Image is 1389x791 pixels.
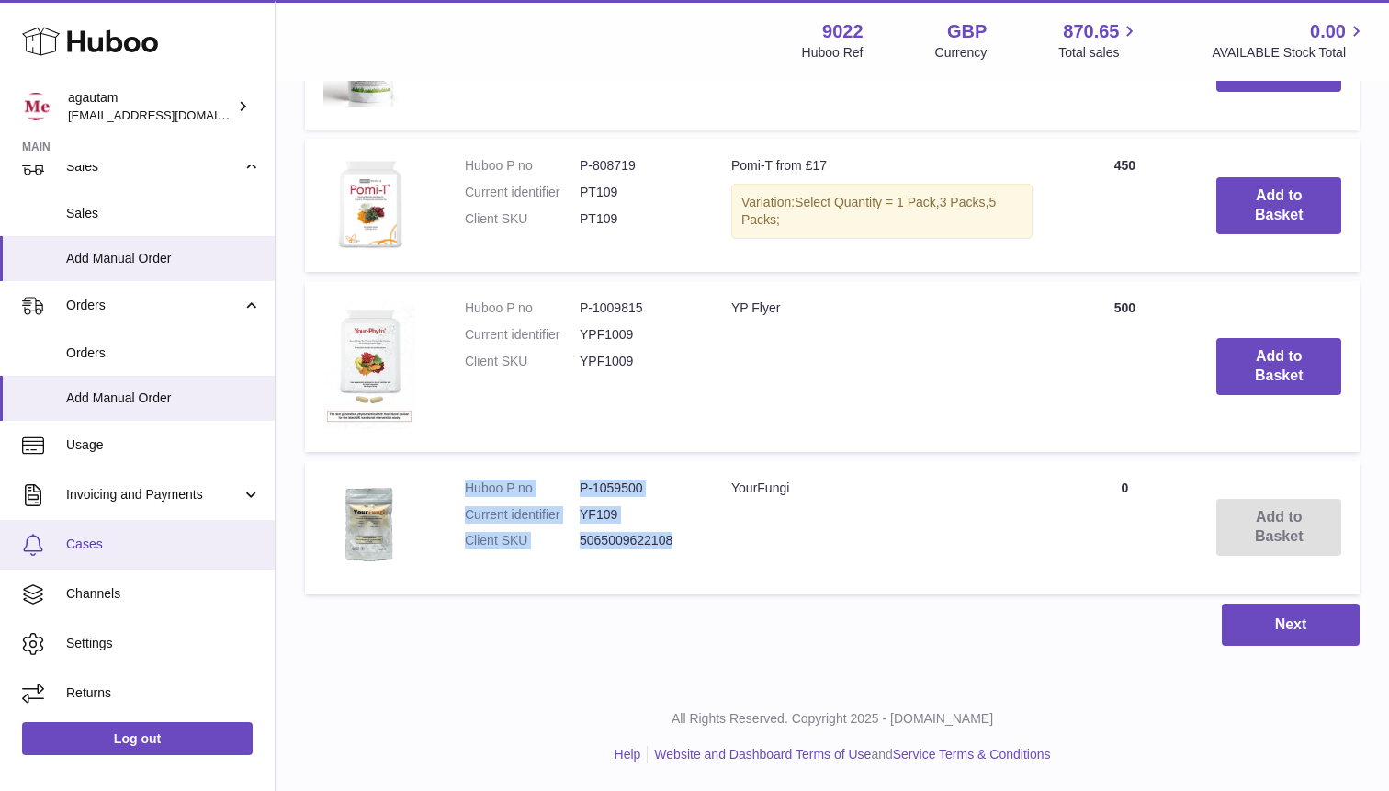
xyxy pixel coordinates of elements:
[323,299,415,429] img: YP Flyer
[465,506,580,524] dt: Current identifier
[66,635,261,652] span: Settings
[465,326,580,344] dt: Current identifier
[580,353,694,370] dd: YPF1009
[1051,139,1198,272] td: 450
[22,722,253,755] a: Log out
[580,532,694,549] dd: 5065009622108
[323,480,415,571] img: YourFungi
[893,747,1051,762] a: Service Terms & Conditions
[66,486,242,503] span: Invoicing and Payments
[648,746,1050,763] li: and
[654,747,871,762] a: Website and Dashboard Terms of Use
[1216,177,1341,234] button: Add to Basket
[947,19,987,44] strong: GBP
[1310,19,1346,44] span: 0.00
[323,157,415,249] img: Pomi-T from £17
[465,210,580,228] dt: Client SKU
[1212,19,1367,62] a: 0.00 AVAILABLE Stock Total
[465,184,580,201] dt: Current identifier
[465,299,580,317] dt: Huboo P no
[713,461,1051,594] td: YourFungi
[935,44,988,62] div: Currency
[22,93,50,120] img: info@naturemedical.co.uk
[741,195,996,227] span: Select Quantity = 1 Pack,3 Packs,5 Packs;
[68,107,270,122] span: [EMAIL_ADDRESS][DOMAIN_NAME]
[1212,44,1367,62] span: AVAILABLE Stock Total
[731,184,1033,239] div: Variation:
[66,205,261,222] span: Sales
[66,585,261,603] span: Channels
[1063,19,1119,44] span: 870.65
[1058,44,1140,62] span: Total sales
[1051,281,1198,451] td: 500
[66,684,261,702] span: Returns
[465,532,580,549] dt: Client SKU
[1216,338,1341,395] button: Add to Basket
[713,139,1051,272] td: Pomi-T from £17
[66,345,261,362] span: Orders
[1222,604,1360,647] button: Next
[580,210,694,228] dd: PT109
[713,281,1051,451] td: YP Flyer
[580,299,694,317] dd: P-1009815
[290,710,1374,728] p: All Rights Reserved. Copyright 2025 - [DOMAIN_NAME]
[822,19,864,44] strong: 9022
[580,157,694,175] dd: P-808719
[66,390,261,407] span: Add Manual Order
[615,747,641,762] a: Help
[1051,461,1198,594] td: 0
[580,506,694,524] dd: YF109
[1058,19,1140,62] a: 870.65 Total sales
[68,89,233,124] div: agautam
[465,353,580,370] dt: Client SKU
[580,326,694,344] dd: YPF1009
[465,480,580,497] dt: Huboo P no
[66,297,242,314] span: Orders
[802,44,864,62] div: Huboo Ref
[66,436,261,454] span: Usage
[580,184,694,201] dd: PT109
[66,536,261,553] span: Cases
[580,480,694,497] dd: P-1059500
[66,158,242,175] span: Sales
[66,250,261,267] span: Add Manual Order
[465,157,580,175] dt: Huboo P no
